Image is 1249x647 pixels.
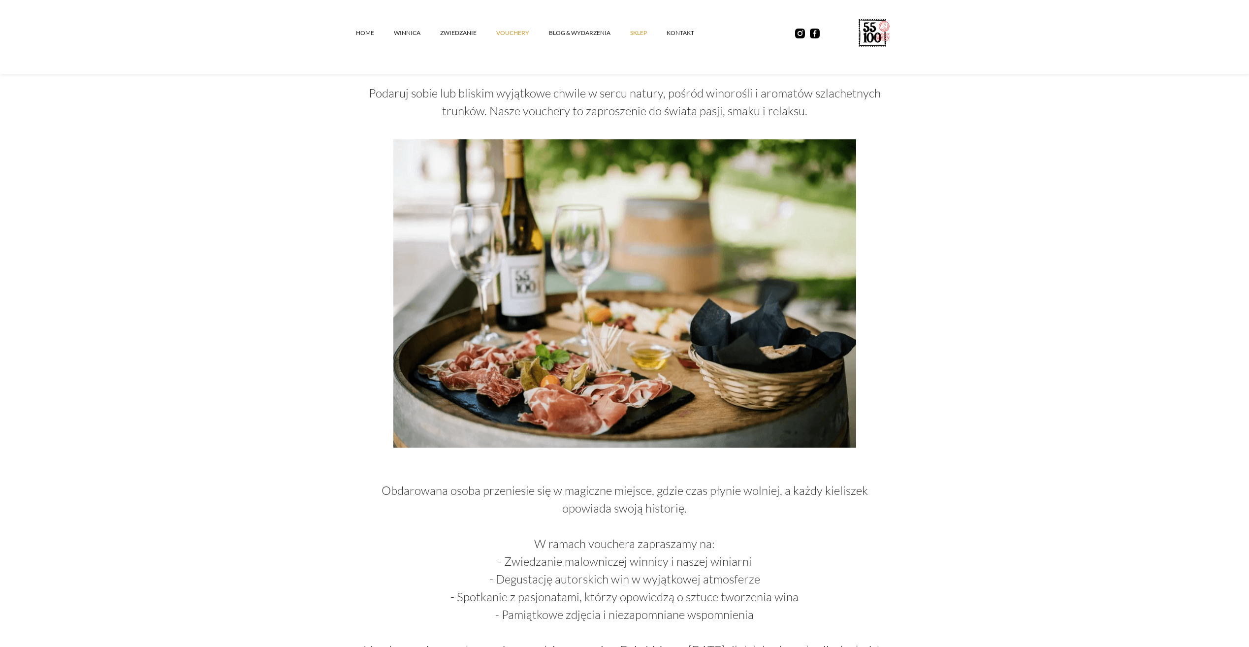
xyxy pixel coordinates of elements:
a: ZWIEDZANIE [440,18,496,48]
a: vouchery [496,18,549,48]
a: SKLEP [630,18,667,48]
a: winnica [394,18,440,48]
a: Blog & Wydarzenia [549,18,630,48]
p: Podaruj sobie lub bliskim wyjątkowe chwile w sercu natury, pośród winorośli i aromatów szlachetny... [356,84,894,120]
a: Home [356,18,394,48]
img: A wine barrel with snacks on it: a cheese board, a cold meat board, Solaris wine and bread [393,139,856,448]
a: kontakt [667,18,714,48]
